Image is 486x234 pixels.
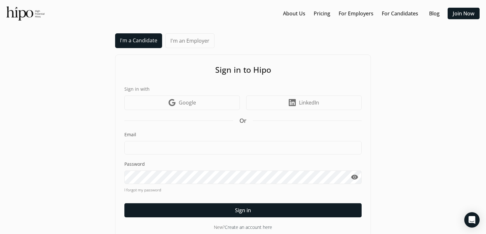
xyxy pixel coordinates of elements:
label: Email [124,131,362,138]
div: Open Intercom Messenger [464,212,480,228]
a: I'm an Employer [165,33,215,48]
button: Blog [424,8,444,19]
a: For Candidates [382,10,418,17]
button: Pricing [311,8,333,19]
label: Sign in with [124,86,362,92]
a: I forgot my password [124,187,362,193]
a: Blog [429,10,440,17]
button: For Employers [336,8,376,19]
span: LinkedIn [299,99,319,106]
h1: Sign in to Hipo [124,64,362,76]
span: Google [179,99,196,106]
a: LinkedIn [246,96,362,110]
a: Create an account here [225,224,272,230]
a: Google [124,96,240,110]
button: About Us [280,8,308,19]
div: New? [124,224,362,230]
label: Password [124,161,362,167]
a: Pricing [314,10,330,17]
button: For Candidates [379,8,421,19]
button: Join Now [448,8,480,19]
a: Join Now [453,10,474,17]
a: I'm a Candidate [115,33,162,48]
a: About Us [283,10,305,17]
span: Sign in [235,206,251,214]
span: Or [239,116,247,125]
span: visibility [351,173,358,181]
button: Sign in [124,203,362,217]
a: For Employers [339,10,373,17]
button: visibility [347,171,362,184]
img: official-logo [6,6,44,21]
